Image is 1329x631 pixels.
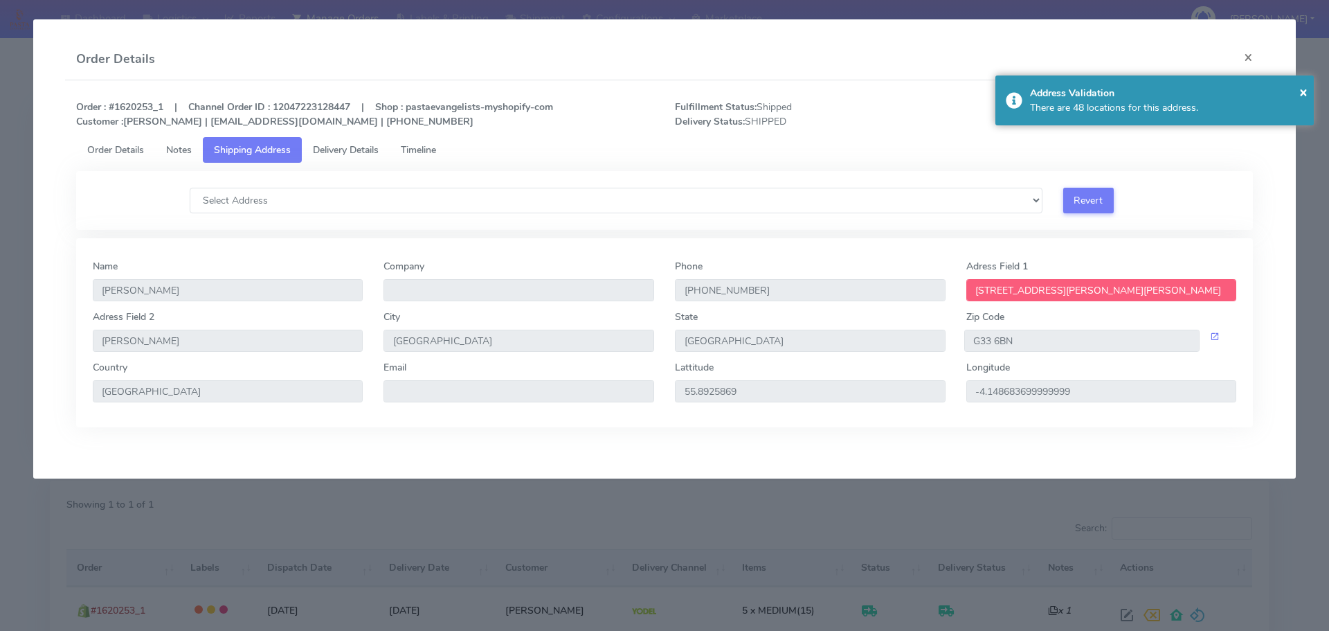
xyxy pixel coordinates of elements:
label: Email [383,360,406,375]
span: Shipping Address [214,143,291,157]
label: Longitude [966,360,1010,375]
h4: Order Details [76,50,155,69]
strong: Order : #1620253_1 | Channel Order ID : 12047223128447 | Shop : pastaevangelists-myshopify-com [P... [76,100,553,128]
span: Notes [166,143,192,157]
label: Lattitude [675,360,714,375]
label: Country [93,360,127,375]
label: Adress Field 2 [93,310,154,324]
label: Zip Code [966,310,1004,324]
label: City [383,310,400,324]
div: Address Validation [1030,86,1304,100]
button: Close [1299,82,1308,103]
strong: Customer : [76,115,123,128]
strong: Delivery Status: [675,115,745,128]
label: Adress Field 1 [966,259,1028,274]
span: Order Details [87,143,144,157]
span: × [1299,82,1308,101]
span: Timeline [401,143,436,157]
span: Shipped SHIPPED [664,100,964,129]
label: Company [383,259,424,274]
label: State [675,310,698,324]
button: Close [1233,39,1264,75]
span: Delivery Details [313,143,379,157]
label: Phone [675,259,703,274]
button: Revert [1063,188,1114,213]
strong: Fulfillment Status: [675,100,757,114]
ul: Tabs [76,137,1254,163]
label: Name [93,259,118,274]
div: There are 48 locations for this address. [1030,100,1304,115]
